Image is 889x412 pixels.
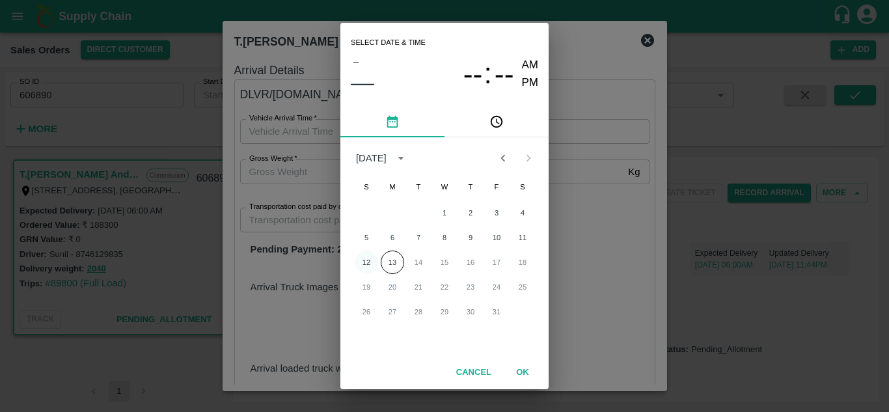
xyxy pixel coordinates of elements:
button: AM [522,57,539,74]
button: -- [495,57,514,91]
button: Cancel [451,361,497,384]
button: 3 [485,201,508,225]
button: – [351,53,361,70]
button: PM [522,74,539,92]
span: Friday [485,174,508,200]
button: OK [502,361,543,384]
button: 2 [459,201,482,225]
button: 12 [355,251,378,274]
span: Select date & time [351,33,426,53]
span: : [484,57,491,91]
button: 5 [355,226,378,249]
button: 7 [407,226,430,249]
button: calendar view is open, switch to year view [390,148,411,169]
button: –– [351,70,374,96]
button: 9 [459,226,482,249]
span: Monday [381,174,404,200]
span: Tuesday [407,174,430,200]
button: 11 [511,226,534,249]
button: 10 [485,226,508,249]
button: pick date [340,106,444,137]
button: Previous month [491,146,515,171]
span: Sunday [355,174,378,200]
button: 13 [381,251,404,274]
div: [DATE] [356,151,387,165]
button: pick time [444,106,549,137]
button: 6 [381,226,404,249]
button: -- [463,57,483,91]
button: 4 [511,201,534,225]
span: Saturday [511,174,534,200]
button: 8 [433,226,456,249]
span: – [353,53,359,70]
span: Thursday [459,174,482,200]
button: 1 [433,201,456,225]
span: Wednesday [433,174,456,200]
